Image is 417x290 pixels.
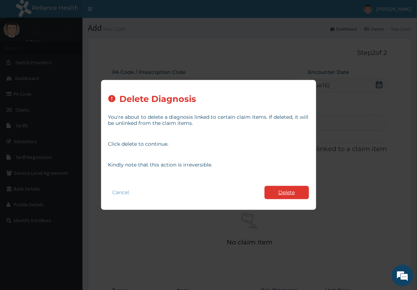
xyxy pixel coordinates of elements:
p: You're about to delete a diagnosis linked to certain claim items. If deleted, it will be unlinked... [108,114,309,126]
h2: Delete Diagnosis [120,94,196,104]
div: Chat with us now [37,40,120,50]
img: d_794563401_company_1708531726252_794563401 [13,36,29,54]
span: We're online! [42,90,99,163]
div: Minimize live chat window [118,4,135,21]
button: Delete [265,186,309,199]
textarea: Type your message and hit 'Enter' [4,196,137,221]
p: Click delete to continue. [108,141,309,147]
p: Kindly note that this action is irreversible. [108,162,309,168]
button: Cancel [108,187,134,198]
